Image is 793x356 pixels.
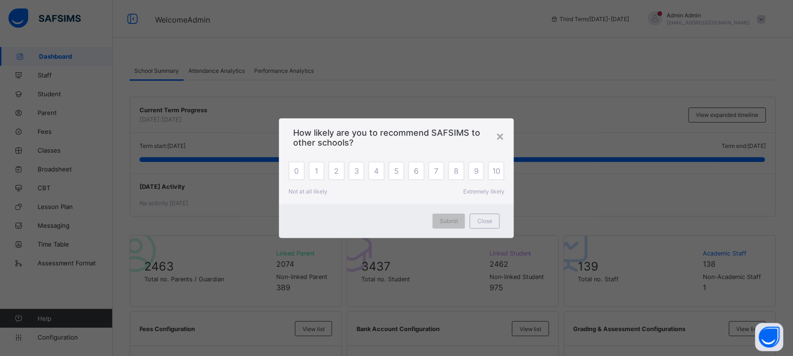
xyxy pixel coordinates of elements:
[293,128,500,147] span: How likely are you to recommend SAFSIMS to other schools?
[477,217,492,224] span: Close
[496,128,505,144] div: ×
[315,166,318,176] span: 1
[463,188,505,195] span: Extremely likely
[435,166,439,176] span: 7
[288,162,305,180] div: 0
[440,217,458,224] span: Submit
[354,166,359,176] span: 3
[334,166,339,176] span: 2
[288,188,327,195] span: Not at all likely
[394,166,399,176] span: 5
[374,166,379,176] span: 4
[414,166,419,176] span: 6
[474,166,479,176] span: 9
[492,166,500,176] span: 10
[454,166,459,176] span: 8
[755,323,784,351] button: Open asap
